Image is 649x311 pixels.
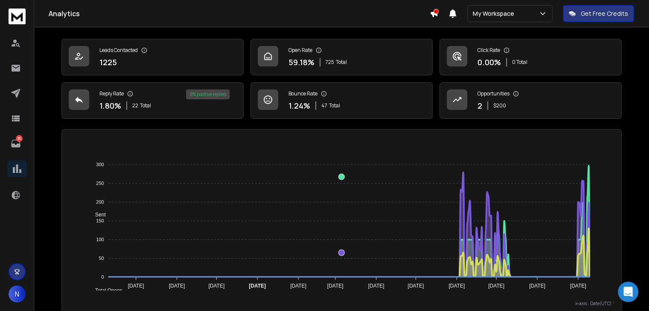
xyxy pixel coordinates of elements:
[99,90,124,97] p: Reply Rate
[327,283,343,289] tspan: [DATE]
[288,56,314,68] p: 59.18 %
[477,47,500,54] p: Click Rate
[336,59,347,66] span: Total
[186,89,230,99] div: 9 % positive replies
[61,39,244,75] a: Leads Contacted1225
[488,283,504,289] tspan: [DATE]
[439,39,622,75] a: Click Rate0.00%0 Total
[326,59,334,66] span: 725
[250,82,433,119] a: Bounce Rate1.24%47Total
[250,39,433,75] a: Open Rate59.18%725Total
[288,47,312,54] p: Open Rate
[69,300,614,307] p: x-axis : Date(UTC)
[321,102,327,109] span: 47
[449,283,465,289] tspan: [DATE]
[61,82,244,119] a: Reply Rate1.80%22Total9% positive replies
[563,5,634,22] button: Get Free Credits
[408,283,424,289] tspan: [DATE]
[132,102,138,109] span: 22
[96,181,104,186] tspan: 250
[493,102,506,109] p: $ 200
[9,9,26,24] img: logo
[477,56,501,68] p: 0.00 %
[96,199,104,204] tspan: 200
[209,283,225,289] tspan: [DATE]
[368,283,384,289] tspan: [DATE]
[89,288,122,294] span: Total Opens
[512,59,527,66] p: 0 Total
[249,283,266,289] tspan: [DATE]
[618,282,638,302] div: Open Intercom Messenger
[140,102,151,109] span: Total
[99,100,121,112] p: 1.80 %
[477,100,482,112] p: 2
[473,9,518,18] p: My Workspace
[290,283,306,289] tspan: [DATE]
[16,135,23,142] p: 30
[102,274,104,279] tspan: 0
[96,218,104,223] tspan: 150
[477,90,509,97] p: Opportunities
[9,285,26,302] button: N
[96,162,104,167] tspan: 300
[128,283,144,289] tspan: [DATE]
[581,9,628,18] p: Get Free Credits
[7,135,24,152] a: 30
[99,47,138,54] p: Leads Contacted
[169,283,185,289] tspan: [DATE]
[96,237,104,242] tspan: 100
[89,212,106,218] span: Sent
[329,102,340,109] span: Total
[439,82,622,119] a: Opportunities2$200
[288,90,317,97] p: Bounce Rate
[99,56,117,68] p: 1225
[49,9,430,19] h1: Analytics
[99,256,104,261] tspan: 50
[288,100,310,112] p: 1.24 %
[570,283,586,289] tspan: [DATE]
[529,283,545,289] tspan: [DATE]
